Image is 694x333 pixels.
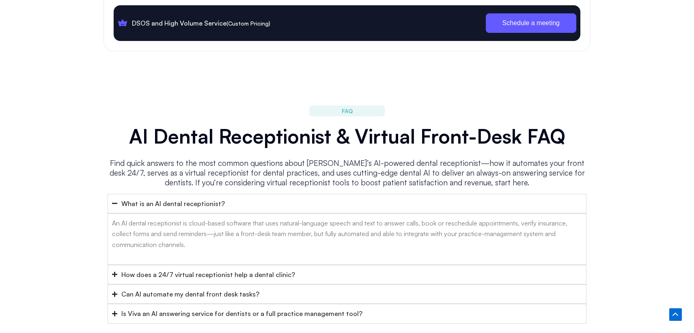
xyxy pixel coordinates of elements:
summary: What is an AI dental receptionist? [108,194,586,213]
div: Is Viva an AI answering service for dentists or a full practice management tool? [121,308,362,319]
a: Schedule a meeting [486,13,576,33]
span: (Custom Pricing) [226,20,270,27]
div: How does a 24/7 virtual receptionist help a dental clinic? [121,269,295,280]
span: Schedule a meeting [502,20,560,26]
span: FAQ [342,106,353,116]
div: Accordion. Open links with Enter or Space, close with Escape, and navigate with Arrow Keys [108,194,586,324]
p: Find quick answers to the most common questions about [PERSON_NAME]’s AI-powered dental reception... [108,158,586,187]
div: What is an AI dental receptionist? [121,198,225,209]
h2: AI Dental Receptionist & Virtual Front-Desk FAQ [108,125,586,148]
summary: How does a 24/7 virtual receptionist help a dental clinic? [108,265,586,284]
span: DSOS and High Volume Service [130,18,270,28]
div: Can AI automate my dental front desk tasks? [121,289,259,299]
p: An AI dental receptionist is cloud-based software that uses natural-language speech and text to a... [112,218,582,250]
summary: Can AI automate my dental front desk tasks? [108,284,586,304]
summary: Is Viva an AI answering service for dentists or a full practice management tool? [108,304,586,323]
